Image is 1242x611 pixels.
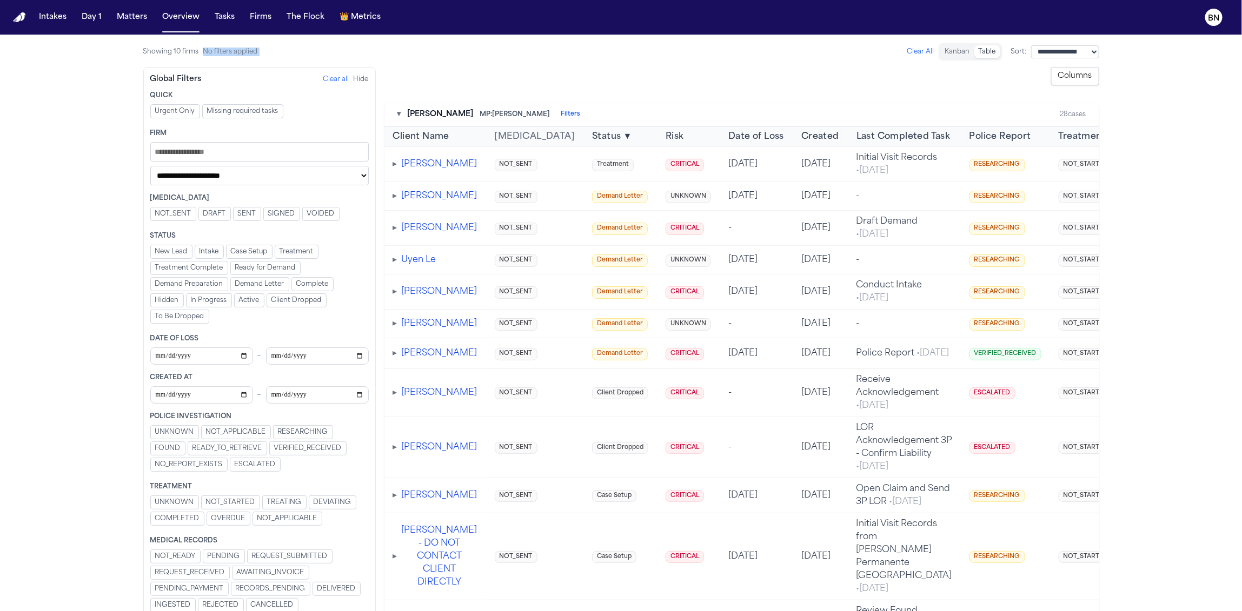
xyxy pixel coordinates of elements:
[793,368,848,417] td: [DATE]
[495,490,537,502] span: NOT_SENT
[150,310,209,324] button: To Be Dropped
[232,566,309,580] button: AWAITING_INVOICE
[268,210,295,218] span: SIGNED
[592,159,634,171] span: Treatment
[155,264,223,272] span: Treatment Complete
[251,601,294,609] span: CANCELLED
[150,425,199,439] button: UNKNOWN
[239,296,260,305] span: Active
[856,153,938,175] span: Initial Visit Records
[393,443,397,452] span: ▸
[150,194,369,203] div: [MEDICAL_DATA]
[1059,191,1113,203] span: NOT_STARTED
[150,458,228,472] button: NO_REPORT_EXISTS
[974,45,1000,58] button: Table
[720,310,793,338] td: -
[848,310,961,338] td: -
[856,230,889,239] span: • [DATE]
[150,91,369,100] div: Quick
[666,130,684,143] span: Risk
[191,296,227,305] span: In Progress
[155,247,188,256] span: New Lead
[402,317,477,330] button: [PERSON_NAME]
[969,442,1015,454] span: ESCALATED
[592,318,648,331] span: Demand Letter
[666,387,704,400] span: CRITICAL
[393,192,397,200] span: ▸
[155,552,196,561] span: NOT_READY
[495,286,537,299] span: NOT_SENT
[720,182,793,211] td: [DATE]
[592,254,648,267] span: Demand Letter
[592,442,648,454] span: Client Dropped
[150,277,228,291] button: Demand Preparation
[393,552,397,561] span: ▸
[1059,551,1113,563] span: NOT_STARTED
[201,495,260,509] button: NOT_STARTED
[793,211,848,246] td: [DATE]
[793,478,848,513] td: [DATE]
[207,107,278,116] span: Missing required tasks
[393,224,397,232] span: ▸
[666,191,711,203] span: UNKNOWN
[969,254,1025,267] span: RESEARCHING
[402,489,477,502] button: [PERSON_NAME]
[856,520,952,593] span: Initial Visit Records from [PERSON_NAME] Permanente [GEOGRAPHIC_DATA]
[666,348,704,360] span: CRITICAL
[969,159,1025,171] span: RESEARCHING
[155,460,223,469] span: NO_REPORT_EXISTS
[77,8,106,27] button: Day 1
[495,551,537,563] span: NOT_SENT
[666,159,704,171] span: CRITICAL
[271,296,322,305] span: Client Dropped
[112,8,151,27] button: Matters
[280,247,314,256] span: Treatment
[856,585,889,593] span: • [DATE]
[393,287,397,296] span: ▸
[856,375,939,410] span: Receive Acknowledgement
[480,110,550,119] span: MP: [PERSON_NAME]
[150,512,204,526] button: COMPLETED
[143,48,199,56] span: Showing 10 firms
[206,498,255,507] span: NOT_STARTED
[257,388,262,401] span: –
[720,338,793,369] td: [DATE]
[561,110,581,119] button: Filters
[393,489,397,502] button: Expand tasks
[245,8,276,27] button: Firms
[666,318,711,331] span: UNKNOWN
[393,349,397,358] span: ▸
[198,207,231,221] button: DRAFT
[235,460,276,469] span: ESCALATED
[210,8,239,27] a: Tasks
[208,552,240,561] span: PENDING
[393,158,397,171] button: Expand tasks
[969,490,1025,502] span: RESEARCHING
[155,296,179,305] span: Hidden
[393,130,449,143] button: Client Name
[969,223,1025,235] span: RESEARCHING
[592,387,648,400] span: Client Dropped
[155,514,200,523] span: COMPLETED
[233,207,261,221] button: SENT
[335,8,385,27] button: crownMetrics
[155,601,191,609] span: INGESTED
[263,207,300,221] button: SIGNED
[201,425,271,439] button: NOT_APPLICABLE
[941,45,974,58] button: Kanban
[150,129,369,138] div: Firm
[309,495,356,509] button: DEVIATING
[728,130,784,143] button: Date of Loss
[238,210,256,218] span: SENT
[235,264,296,272] span: Ready for Demand
[186,293,232,307] button: In Progress
[495,318,537,331] span: NOT_SENT
[393,388,397,397] span: ▸
[393,160,397,169] span: ▸
[969,191,1025,203] span: RESEARCHING
[856,217,918,239] span: Draft Demand
[150,334,369,343] div: Date of Loss
[793,513,848,600] td: [DATE]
